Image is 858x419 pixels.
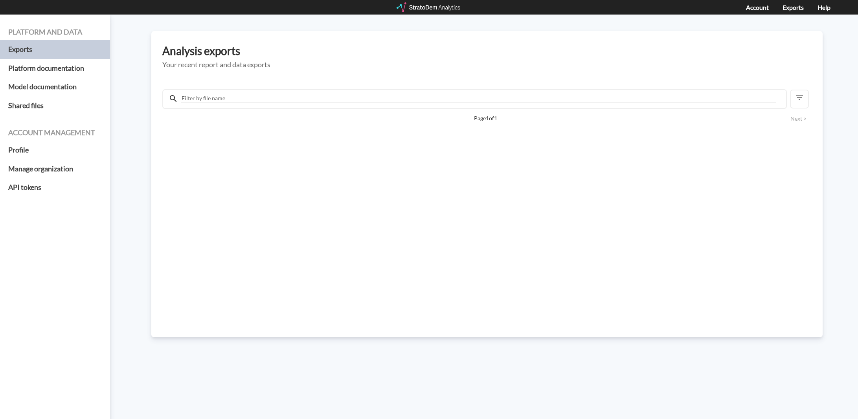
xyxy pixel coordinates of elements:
h4: Platform and data [8,28,102,36]
a: Exports [8,40,102,59]
a: Profile [8,141,102,160]
a: Manage organization [8,160,102,178]
h4: Account management [8,129,102,137]
a: Shared files [8,96,102,115]
a: Model documentation [8,77,102,96]
a: Account [746,4,769,11]
input: Filter by file name [181,94,776,103]
span: Page 1 of 1 [190,114,781,122]
a: Platform documentation [8,59,102,78]
h5: Your recent report and data exports [162,61,812,69]
a: Help [818,4,830,11]
h3: Analysis exports [162,45,812,57]
button: Next > [788,114,809,123]
a: Exports [783,4,804,11]
a: API tokens [8,178,102,197]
